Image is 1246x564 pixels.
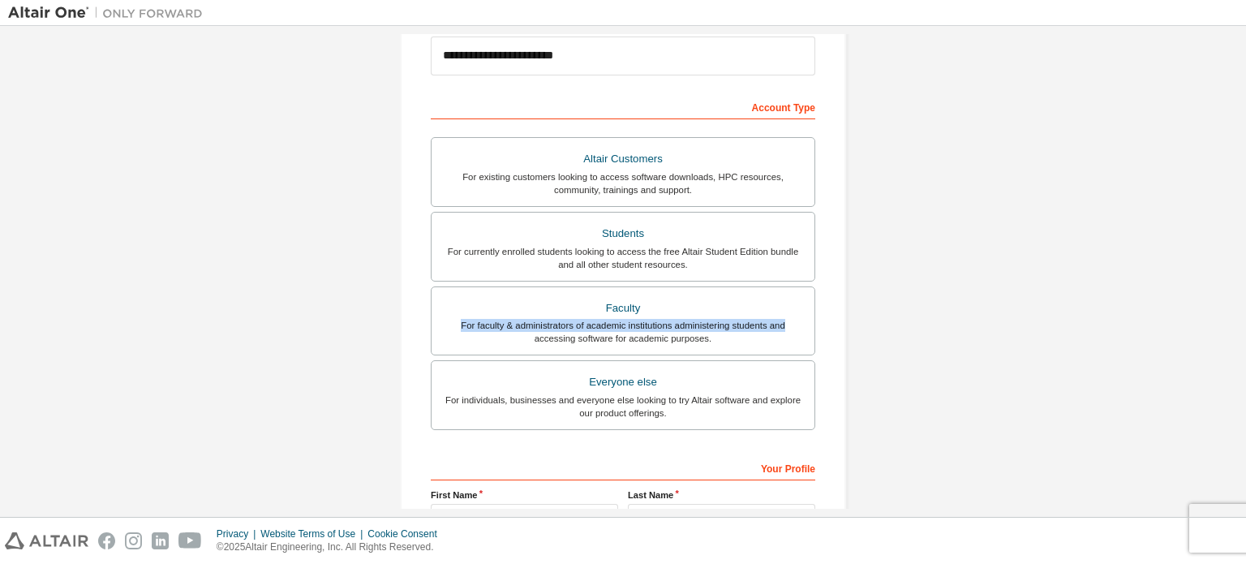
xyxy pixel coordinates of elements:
div: For faculty & administrators of academic institutions administering students and accessing softwa... [441,319,805,345]
div: Account Type [431,93,815,119]
img: altair_logo.svg [5,532,88,549]
label: First Name [431,489,618,502]
div: Website Terms of Use [260,527,367,540]
div: For currently enrolled students looking to access the free Altair Student Edition bundle and all ... [441,245,805,271]
div: Everyone else [441,371,805,394]
div: Cookie Consent [367,527,446,540]
div: Faculty [441,297,805,320]
div: Students [441,222,805,245]
div: For existing customers looking to access software downloads, HPC resources, community, trainings ... [441,170,805,196]
div: Altair Customers [441,148,805,170]
div: Privacy [217,527,260,540]
p: © 2025 Altair Engineering, Inc. All Rights Reserved. [217,540,447,554]
img: instagram.svg [125,532,142,549]
label: Last Name [628,489,815,502]
img: linkedin.svg [152,532,169,549]
img: youtube.svg [178,532,202,549]
img: Altair One [8,5,211,21]
div: For individuals, businesses and everyone else looking to try Altair software and explore our prod... [441,394,805,420]
img: facebook.svg [98,532,115,549]
div: Your Profile [431,454,815,480]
